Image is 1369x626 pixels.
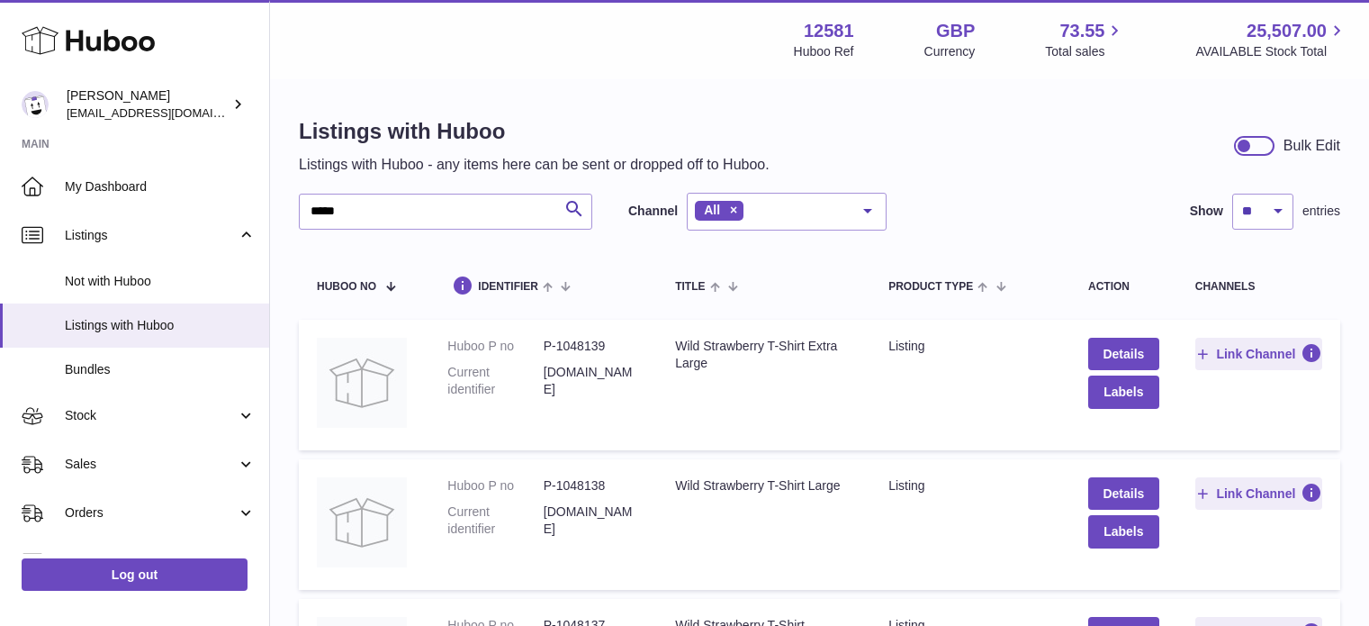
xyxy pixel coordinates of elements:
dd: P-1048138 [544,477,639,494]
span: entries [1302,203,1340,220]
span: Not with Huboo [65,273,256,290]
span: Total sales [1045,43,1125,60]
strong: GBP [936,19,975,43]
span: All [704,203,720,217]
img: Wild Strawberry T-Shirt Extra Large [317,338,407,428]
label: Show [1190,203,1223,220]
button: Link Channel [1195,338,1322,370]
dd: [DOMAIN_NAME] [544,504,639,538]
div: Wild Strawberry T-Shirt Extra Large [675,338,852,372]
span: Listings [65,227,237,244]
img: internalAdmin-12581@internal.huboo.com [22,91,49,118]
span: title [675,281,705,293]
a: Details [1088,477,1159,510]
div: Bulk Edit [1283,136,1340,156]
span: [EMAIL_ADDRESS][DOMAIN_NAME] [67,105,265,120]
a: 25,507.00 AVAILABLE Stock Total [1195,19,1347,60]
dt: Huboo P no [447,477,543,494]
span: Orders [65,504,237,522]
span: Link Channel [1216,346,1295,362]
span: AVAILABLE Stock Total [1195,43,1347,60]
label: Channel [628,203,678,220]
span: Sales [65,456,237,473]
span: identifier [478,281,538,293]
div: listing [888,338,1052,355]
a: Details [1088,338,1159,370]
a: Log out [22,558,248,591]
span: My Dashboard [65,178,256,195]
span: Link Channel [1216,485,1295,502]
button: Labels [1088,515,1159,548]
div: Huboo Ref [794,43,854,60]
button: Labels [1088,376,1159,408]
span: Usage [65,553,256,570]
span: 73.55 [1059,19,1104,43]
span: Huboo no [317,281,376,293]
dd: P-1048139 [544,338,639,355]
div: Wild Strawberry T-Shirt Large [675,477,852,494]
div: [PERSON_NAME] [67,87,229,122]
a: 73.55 Total sales [1045,19,1125,60]
span: Listings with Huboo [65,317,256,334]
dt: Current identifier [447,504,543,538]
span: 25,507.00 [1247,19,1327,43]
span: Product Type [888,281,973,293]
div: action [1088,281,1159,293]
dd: [DOMAIN_NAME] [544,364,639,398]
strong: 12581 [804,19,854,43]
span: Bundles [65,361,256,378]
div: Currency [924,43,976,60]
h1: Listings with Huboo [299,117,770,146]
p: Listings with Huboo - any items here can be sent or dropped off to Huboo. [299,155,770,175]
img: Wild Strawberry T-Shirt Large [317,477,407,567]
div: listing [888,477,1052,494]
span: Stock [65,407,237,424]
dt: Current identifier [447,364,543,398]
dt: Huboo P no [447,338,543,355]
button: Link Channel [1195,477,1322,510]
div: channels [1195,281,1322,293]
